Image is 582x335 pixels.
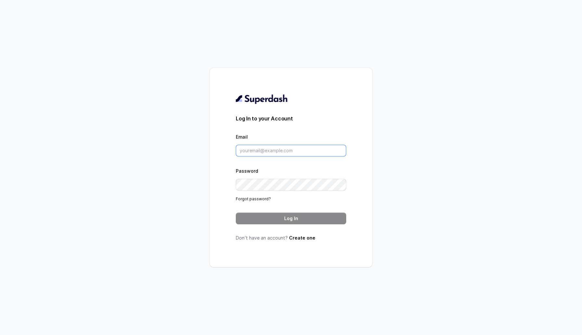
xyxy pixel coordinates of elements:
[236,145,346,156] input: youremail@example.com
[236,134,248,140] label: Email
[236,94,288,104] img: light.svg
[236,213,346,224] button: Log In
[289,235,315,241] a: Create one
[236,235,346,241] p: Don’t have an account?
[236,196,271,201] a: Forgot password?
[236,115,346,122] h3: Log In to your Account
[236,168,258,174] label: Password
